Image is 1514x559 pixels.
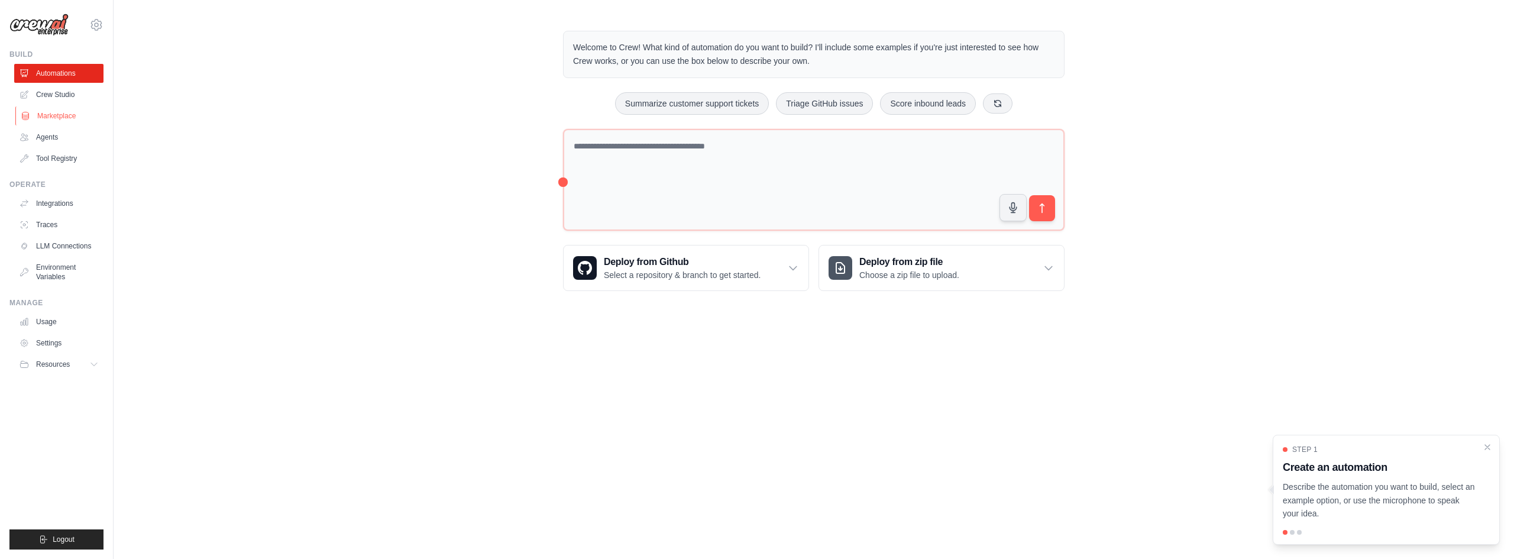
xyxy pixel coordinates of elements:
[15,106,105,125] a: Marketplace
[9,14,69,36] img: Logo
[9,50,103,59] div: Build
[604,269,761,281] p: Select a repository & branch to get started.
[14,64,103,83] a: Automations
[859,255,959,269] h3: Deploy from zip file
[9,180,103,189] div: Operate
[36,360,70,369] span: Resources
[1455,502,1514,559] iframe: Chat Widget
[14,149,103,168] a: Tool Registry
[14,237,103,256] a: LLM Connections
[9,529,103,550] button: Logout
[776,92,873,115] button: Triage GitHub issues
[1283,459,1476,476] h3: Create an automation
[1483,442,1492,452] button: Close walkthrough
[14,334,103,353] a: Settings
[880,92,976,115] button: Score inbound leads
[573,41,1054,68] p: Welcome to Crew! What kind of automation do you want to build? I'll include some examples if you'...
[615,92,769,115] button: Summarize customer support tickets
[14,258,103,286] a: Environment Variables
[9,298,103,308] div: Manage
[14,128,103,147] a: Agents
[14,312,103,331] a: Usage
[14,215,103,234] a: Traces
[1283,480,1476,521] p: Describe the automation you want to build, select an example option, or use the microphone to spe...
[53,535,75,544] span: Logout
[1292,445,1318,454] span: Step 1
[14,194,103,213] a: Integrations
[14,85,103,104] a: Crew Studio
[859,269,959,281] p: Choose a zip file to upload.
[14,355,103,374] button: Resources
[604,255,761,269] h3: Deploy from Github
